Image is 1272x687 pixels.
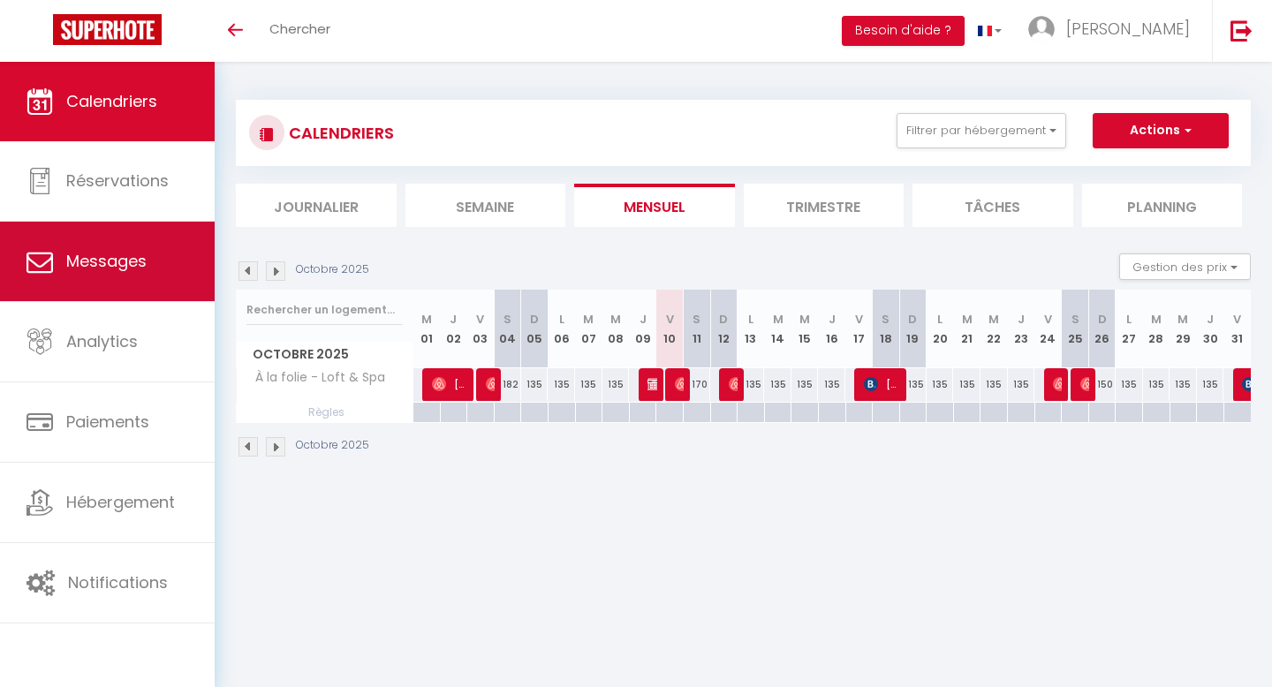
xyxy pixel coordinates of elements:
abbr: M [421,311,432,328]
abbr: M [799,311,810,328]
button: Besoin d'aide ? [842,16,965,46]
abbr: M [610,311,621,328]
abbr: S [1071,311,1079,328]
th: 15 [791,290,819,368]
abbr: M [583,311,594,328]
p: Octobre 2025 [296,261,369,278]
span: Paiements [66,411,149,433]
th: 07 [575,290,602,368]
abbr: M [1151,311,1162,328]
abbr: V [1233,311,1241,328]
abbr: D [530,311,539,328]
div: 135 [953,368,980,401]
abbr: M [1177,311,1188,328]
th: 04 [494,290,521,368]
th: 11 [683,290,710,368]
span: [PERSON_NAME] [486,367,495,401]
th: 19 [899,290,927,368]
li: Trimestre [744,184,905,227]
li: Journalier [236,184,397,227]
abbr: V [855,311,863,328]
abbr: V [666,311,674,328]
input: Rechercher un logement... [246,294,403,326]
span: [PERSON_NAME] [1080,367,1089,401]
span: Notifications [68,571,168,593]
th: 17 [845,290,873,368]
th: 02 [440,290,467,368]
abbr: D [1098,311,1107,328]
th: 05 [521,290,549,368]
abbr: J [1207,311,1214,328]
th: 06 [548,290,575,368]
th: 13 [738,290,765,368]
li: Mensuel [574,184,735,227]
div: 135 [575,368,602,401]
abbr: S [503,311,511,328]
div: 150 [1088,368,1116,401]
abbr: J [640,311,647,328]
th: 10 [656,290,684,368]
abbr: L [937,311,943,328]
th: 23 [1008,290,1035,368]
th: 09 [629,290,656,368]
li: Planning [1082,184,1243,227]
div: 135 [1197,368,1224,401]
span: [PERSON_NAME] [675,367,684,401]
th: 24 [1034,290,1062,368]
span: [PERSON_NAME] [1053,367,1062,401]
img: Super Booking [53,14,162,45]
img: logout [1230,19,1253,42]
th: 18 [873,290,900,368]
div: 135 [1008,368,1035,401]
abbr: S [882,311,890,328]
div: 135 [602,368,630,401]
span: [PERSON_NAME] [729,367,738,401]
span: [PERSON_NAME] [432,367,468,401]
span: [PERSON_NAME] [1066,18,1190,40]
div: 135 [818,368,845,401]
th: 22 [980,290,1008,368]
th: 16 [818,290,845,368]
th: 21 [953,290,980,368]
div: 135 [548,368,575,401]
span: Analytics [66,330,138,352]
abbr: L [748,311,753,328]
div: 135 [521,368,549,401]
abbr: J [829,311,836,328]
abbr: L [1126,311,1132,328]
div: 135 [791,368,819,401]
th: 27 [1116,290,1143,368]
p: Octobre 2025 [296,437,369,454]
h3: CALENDRIERS [284,113,394,153]
div: 170 [683,368,710,401]
span: Messages [66,250,147,272]
div: 135 [764,368,791,401]
button: Gestion des prix [1119,253,1251,280]
abbr: L [559,311,564,328]
th: 20 [927,290,954,368]
abbr: V [1044,311,1052,328]
li: Semaine [405,184,566,227]
th: 30 [1197,290,1224,368]
div: 135 [738,368,765,401]
th: 25 [1062,290,1089,368]
span: Calendriers [66,90,157,112]
abbr: D [719,311,728,328]
abbr: J [1018,311,1025,328]
span: [PERSON_NAME] [647,367,656,401]
div: 135 [980,368,1008,401]
abbr: M [962,311,973,328]
span: Règles [237,403,413,422]
span: [PERSON_NAME] [864,367,900,401]
th: 28 [1143,290,1170,368]
div: 135 [1116,368,1143,401]
span: Octobre 2025 [237,342,413,367]
th: 03 [467,290,495,368]
div: 182 [494,368,521,401]
div: 135 [927,368,954,401]
th: 14 [764,290,791,368]
span: Hébergement [66,491,175,513]
th: 08 [602,290,630,368]
img: ... [1028,16,1055,42]
span: Réservations [66,170,169,192]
